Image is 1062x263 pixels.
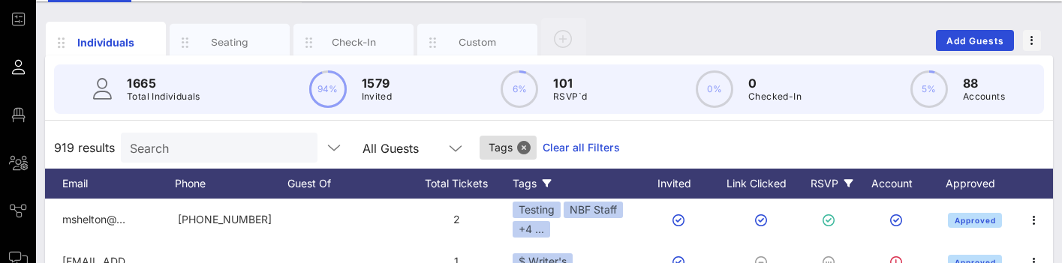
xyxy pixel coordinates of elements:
p: 88 [963,74,1005,92]
p: RSVP`d [553,89,587,104]
div: Testing [513,202,561,218]
span: Approved [954,216,995,225]
button: Close [517,141,531,154]
div: Approved [940,169,1015,199]
p: 1665 [127,74,200,92]
div: Guest Of [287,169,400,199]
p: 0 [748,74,802,92]
div: Individuals [73,34,140,50]
div: Email [62,169,175,199]
button: Approved [948,213,1003,228]
div: All Guests [353,133,474,163]
div: Check-In [320,35,387,49]
div: Account [858,169,940,199]
p: Total Individuals [127,89,200,104]
div: Custom [444,35,511,49]
div: RSVP [805,169,858,199]
p: 1579 [362,74,393,92]
p: Accounts [963,89,1005,104]
div: NBF Staff [564,202,623,218]
span: Add Guests [946,35,1005,46]
a: Clear all Filters [543,139,620,156]
div: Seating [197,35,263,49]
div: +4 ... [513,221,550,238]
div: Phone [175,169,287,199]
div: Link Clicked [723,169,805,199]
p: mshelton@… [62,199,125,241]
p: Checked-In [748,89,802,104]
p: Invited [362,89,393,104]
div: All Guests [363,142,419,155]
span: Tags [489,136,528,160]
div: 2 [400,199,513,241]
div: Invited [640,169,723,199]
button: Add Guests [936,30,1014,51]
span: 919 results [54,139,115,157]
span: +13107731004 [178,213,272,226]
p: 101 [553,74,587,92]
div: Tags [513,169,640,199]
div: Total Tickets [400,169,513,199]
